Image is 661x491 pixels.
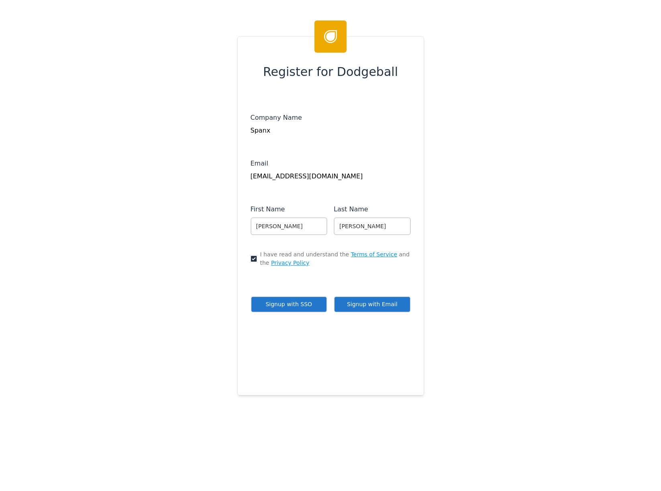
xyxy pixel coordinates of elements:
a: Privacy Policy [271,260,309,266]
a: Terms of Service [351,251,397,258]
div: [EMAIL_ADDRESS][DOMAIN_NAME] [251,172,411,181]
span: First Name [251,205,285,213]
span: Register for Dodgeball [263,63,398,81]
div: Spanx [251,126,411,135]
span: Company Name [251,114,302,121]
input: Enter your first name [251,217,328,235]
span: I have read and understand the and the [260,250,411,267]
span: Last Name [334,205,368,213]
span: Email [251,160,268,167]
input: Enter your last name [334,217,411,235]
button: Signup with Email [334,296,411,313]
button: Signup with SSO [251,296,328,313]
